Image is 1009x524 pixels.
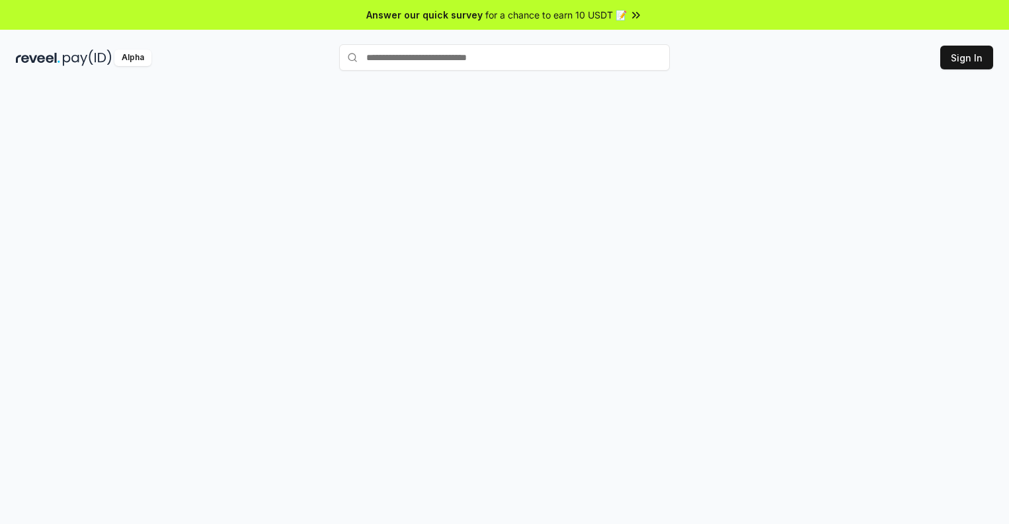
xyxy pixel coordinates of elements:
[485,8,627,22] span: for a chance to earn 10 USDT 📝
[16,50,60,66] img: reveel_dark
[366,8,483,22] span: Answer our quick survey
[940,46,993,69] button: Sign In
[114,50,151,66] div: Alpha
[63,50,112,66] img: pay_id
